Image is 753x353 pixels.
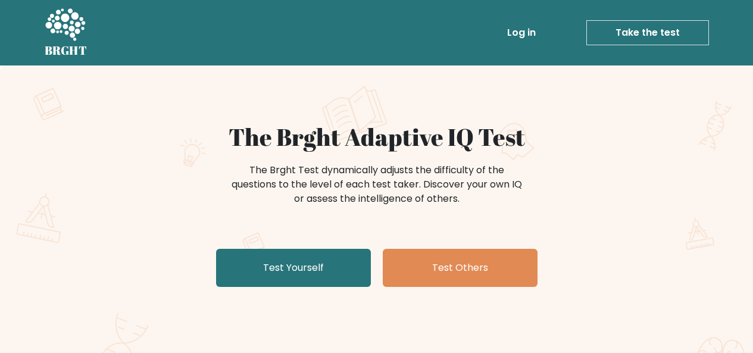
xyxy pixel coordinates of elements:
a: Take the test [586,20,709,45]
a: BRGHT [45,5,88,61]
a: Test Others [383,249,538,287]
h1: The Brght Adaptive IQ Test [86,123,667,151]
div: The Brght Test dynamically adjusts the difficulty of the questions to the level of each test take... [228,163,526,206]
h5: BRGHT [45,43,88,58]
a: Test Yourself [216,249,371,287]
a: Log in [502,21,540,45]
